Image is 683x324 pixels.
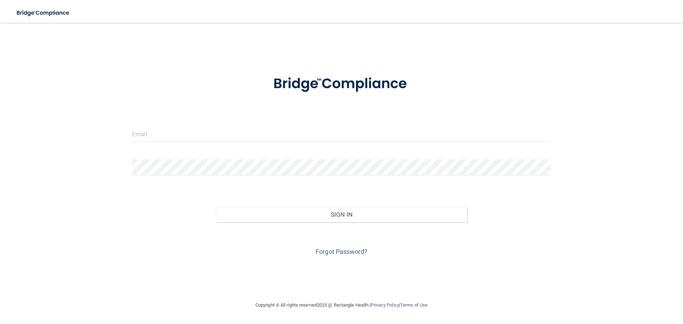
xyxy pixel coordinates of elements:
[132,126,551,142] input: Email
[259,65,424,102] img: bridge_compliance_login_screen.278c3ca4.svg
[400,302,428,308] a: Terms of Use
[371,302,399,308] a: Privacy Policy
[216,207,467,222] button: Sign In
[11,6,76,20] img: bridge_compliance_login_screen.278c3ca4.svg
[316,248,367,255] a: Forgot Password?
[212,294,471,317] div: Copyright © All rights reserved 2025 @ Rectangle Health | |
